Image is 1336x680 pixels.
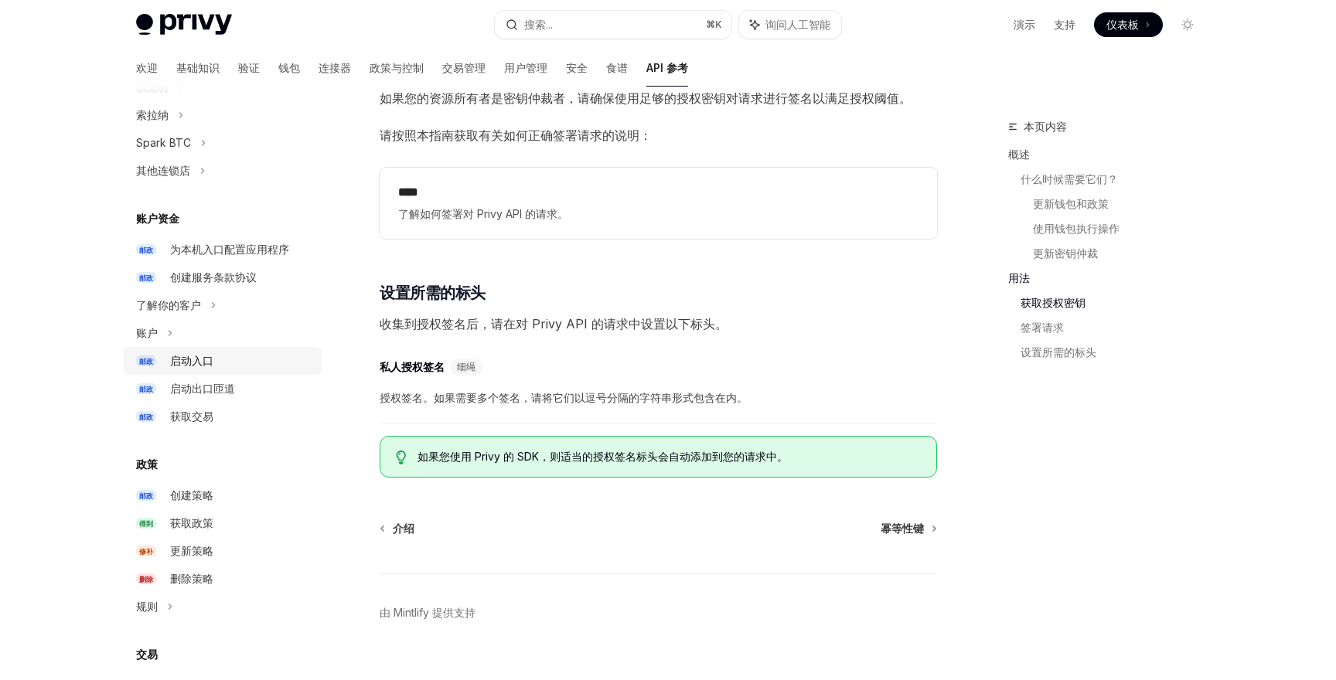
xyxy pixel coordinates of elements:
a: 设置所需的标头 [1021,340,1212,365]
font: 设置所需的标头 [1021,345,1096,359]
a: 基础知识 [176,49,220,87]
font: 获取政策 [170,516,213,529]
a: 政策与控制 [370,49,424,87]
font: 仪表板 [1106,18,1139,31]
a: 介绍 [381,521,414,536]
font: 邮政 [139,246,153,254]
font: 询问人工智能 [765,18,830,31]
font: 介绍 [393,522,414,535]
font: 创建策略 [170,488,213,501]
a: 邮政启动出口匝道 [124,375,322,403]
font: 私人授权签名 [380,360,445,374]
a: API 参考 [646,49,688,87]
a: 幂等性键 [881,521,936,536]
font: 签署请求 [1021,321,1064,334]
font: 演示 [1014,18,1035,31]
a: 钱包 [278,49,300,87]
font: 细绳 [457,361,475,373]
font: 验证 [238,61,260,74]
font: 索拉纳 [136,108,169,121]
font: 启动出口匝道 [170,382,235,395]
font: 连接器 [319,61,351,74]
font: 用户管理 [504,61,547,74]
a: 什么时候需要它们？ [1021,167,1212,192]
a: 连接器 [319,49,351,87]
a: ****了解如何签署对 Privy API 的请求。 [380,168,937,239]
a: 安全 [566,49,588,87]
font: 安全 [566,61,588,74]
a: 邮政获取交易 [124,403,322,430]
a: 更新密钥仲裁 [1033,241,1212,266]
img: 灯光标志 [136,14,232,36]
a: 用户管理 [504,49,547,87]
font: API 参考 [646,61,688,74]
a: 验证 [238,49,260,87]
font: 如果您的资源所有者是密钥仲裁者，请确保使用足够的授权密钥对请求进行签名以满足授权阈值。 [380,90,912,106]
font: 账户资金 [136,212,179,225]
font: 获取授权密钥 [1021,296,1085,309]
font: 邮政 [139,357,153,365]
a: 演示 [1014,17,1035,32]
font: 请按照本指南获取有关如何正确签署请求的说明： [380,127,652,143]
font: 更新钱包和政策 [1033,197,1109,210]
font: 修补 [139,547,153,556]
font: 邮政 [139,274,153,282]
font: 更新策略 [170,544,213,557]
font: 删除 [139,575,153,583]
font: 邮政 [139,413,153,421]
font: 钱包 [278,61,300,74]
a: 删除删除策略 [124,565,322,593]
font: 如果您使用 Privy 的 SDK，则适当的授权签名标头会自动添加到您的请求中。 [417,450,788,463]
font: 了解如何签署对 Privy API 的请求。 [398,207,568,220]
font: 得到 [139,519,153,528]
button: 搜索...⌘K [495,11,731,39]
font: 支持 [1054,18,1075,31]
font: 交易管理 [442,61,486,74]
font: 食谱 [606,61,628,74]
font: 什么时候需要它们？ [1021,172,1118,185]
svg: 提示 [396,450,407,464]
a: 更新钱包和政策 [1033,192,1212,216]
font: Spark BTC [136,136,191,149]
font: 为本机入口配置应用程序 [170,243,289,256]
font: 账户 [136,326,158,339]
font: K [715,19,722,30]
font: 交易 [136,648,158,661]
font: 本页内容 [1024,120,1067,133]
font: 规则 [136,600,158,613]
a: 邮政为本机入口配置应用程序 [124,236,322,263]
font: 邮政 [139,491,153,500]
font: 欢迎 [136,61,158,74]
a: 邮政创建策略 [124,481,322,509]
font: 基础知识 [176,61,220,74]
a: 食谱 [606,49,628,87]
a: 交易管理 [442,49,486,87]
a: 概述 [1008,142,1212,167]
a: 支持 [1054,17,1075,32]
a: 获取授权密钥 [1021,291,1212,315]
font: 设置所需的标头 [380,284,486,302]
a: 由 Mintlify 提供支持 [380,605,475,620]
font: 用法 [1008,271,1030,284]
font: 政策 [136,457,158,471]
font: 由 Mintlify 提供支持 [380,606,475,619]
font: 获取交易 [170,410,213,423]
font: 收集到授权签名后，请在对 Privy API 的请求中设置以下标头。 [380,316,728,331]
a: 修补更新策略 [124,537,322,565]
button: 询问人工智能 [739,11,841,39]
font: 概述 [1008,148,1030,161]
font: 更新密钥仲裁 [1033,246,1098,260]
a: 欢迎 [136,49,158,87]
font: 使用钱包执行操作 [1033,222,1120,235]
font: 授权签名。如果需要多个签名，请将它们以逗号分隔的字符串形式包含在内。 [380,391,748,404]
font: 启动入口 [170,354,213,367]
font: 搜索... [524,18,553,31]
font: 其他连锁店 [136,164,190,177]
a: 签署请求 [1021,315,1212,340]
a: 使用钱包执行操作 [1033,216,1212,241]
a: 邮政启动入口 [124,347,322,375]
a: 得到获取政策 [124,509,322,537]
font: 了解你的客户 [136,298,201,311]
font: 政策与控制 [370,61,424,74]
a: 用法 [1008,266,1212,291]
